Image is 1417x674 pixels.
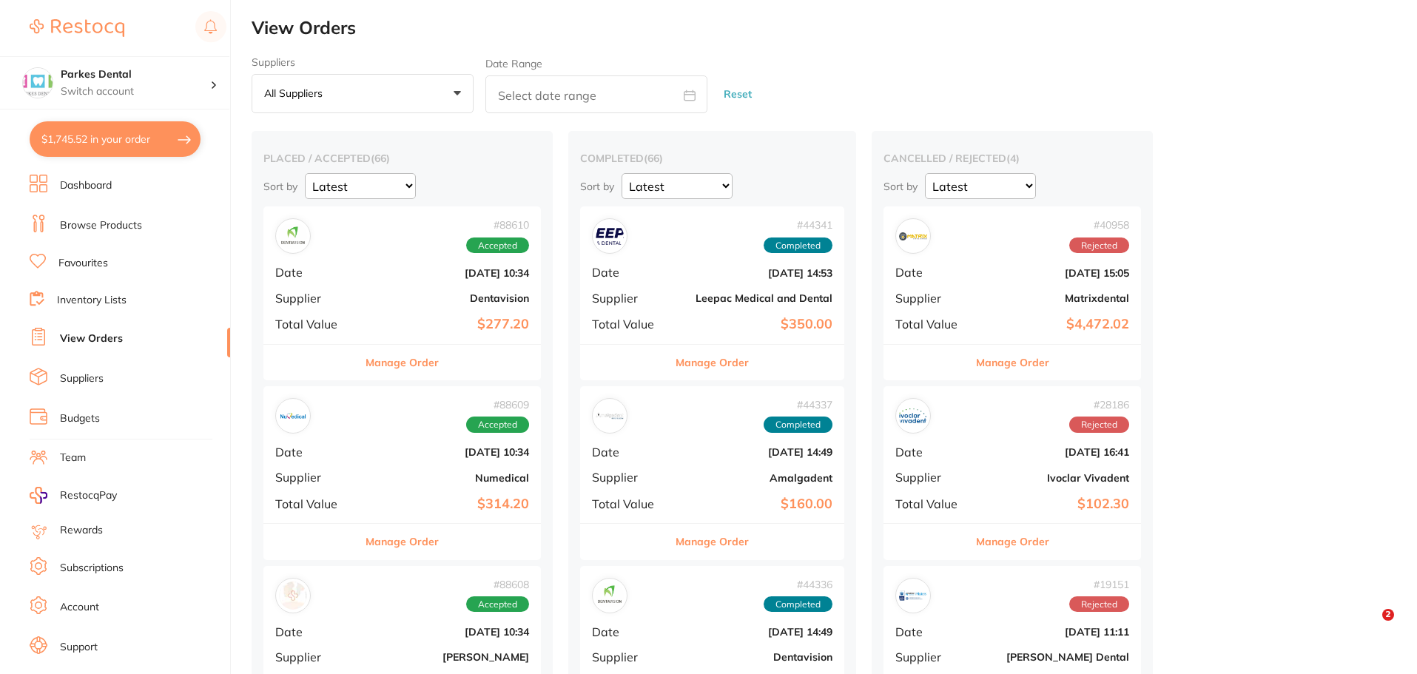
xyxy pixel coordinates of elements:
b: [DATE] 15:05 [981,267,1129,279]
img: Numedical [279,402,307,430]
span: Date [592,445,668,459]
b: [DATE] 16:41 [981,446,1129,458]
iframe: Intercom live chat [1352,609,1387,644]
b: [DATE] 10:34 [368,626,529,638]
span: Completed [764,596,832,613]
span: Supplier [592,471,668,484]
b: [DATE] 14:49 [680,446,832,458]
img: RestocqPay [30,487,47,504]
b: [DATE] 14:49 [680,626,832,638]
span: Supplier [275,650,356,664]
a: Restocq Logo [30,11,124,45]
b: Dentavision [680,651,832,663]
span: Date [895,445,969,459]
a: Browse Products [60,218,142,233]
span: # 19151 [1069,579,1129,590]
span: Supplier [275,471,356,484]
span: Date [895,625,969,638]
span: Date [592,625,668,638]
span: # 44337 [764,399,832,411]
b: [PERSON_NAME] Dental [981,651,1129,663]
b: $314.20 [368,496,529,512]
a: Inventory Lists [57,293,127,308]
span: Total Value [275,497,356,510]
button: Reset [719,75,756,114]
span: Supplier [592,650,668,664]
b: [DATE] 11:11 [981,626,1129,638]
span: Completed [764,417,832,433]
a: Team [60,451,86,465]
img: Amalgadent [596,402,624,430]
button: $1,745.52 in your order [30,121,201,157]
img: Leepac Medical and Dental [596,222,624,250]
img: Adam Dental [279,582,307,610]
span: Supplier [895,291,969,305]
input: Select date range [485,75,707,113]
span: Total Value [895,497,969,510]
button: Manage Order [976,524,1049,559]
b: [PERSON_NAME] [368,651,529,663]
span: Accepted [466,596,529,613]
img: Dentavision [596,582,624,610]
img: Parkes Dental [23,68,53,98]
span: # 40958 [1069,219,1129,231]
p: Sort by [263,180,297,193]
p: Sort by [580,180,614,193]
h2: cancelled / rejected ( 4 ) [883,152,1141,165]
button: Manage Order [676,345,749,380]
img: Erskine Dental [899,582,927,610]
span: # 44336 [764,579,832,590]
b: $160.00 [680,496,832,512]
p: Sort by [883,180,918,193]
img: Dentavision [279,222,307,250]
img: Ivoclar Vivadent [899,402,927,430]
span: Date [275,445,356,459]
h4: Parkes Dental [61,67,210,82]
span: Supplier [592,291,668,305]
span: Date [275,266,356,279]
button: Manage Order [366,524,439,559]
b: Numedical [368,472,529,484]
a: Support [60,640,98,655]
span: 2 [1382,609,1394,621]
p: Switch account [61,84,210,99]
button: Manage Order [976,345,1049,380]
a: Account [60,600,99,615]
b: Matrixdental [981,292,1129,304]
label: Date Range [485,58,542,70]
span: Accepted [466,417,529,433]
span: Date [592,266,668,279]
button: All suppliers [252,74,474,114]
span: Date [275,625,356,638]
label: Suppliers [252,56,474,68]
a: Favourites [58,256,108,271]
span: Supplier [275,291,356,305]
span: Total Value [275,317,356,331]
a: Dashboard [60,178,112,193]
span: # 44341 [764,219,832,231]
span: RestocqPay [60,488,117,503]
a: Budgets [60,411,100,426]
p: All suppliers [264,87,329,100]
b: $277.20 [368,317,529,332]
a: Rewards [60,523,103,538]
a: View Orders [60,331,123,346]
span: Completed [764,237,832,254]
img: Restocq Logo [30,19,124,37]
span: Accepted [466,237,529,254]
span: Total Value [895,317,969,331]
b: [DATE] 14:53 [680,267,832,279]
b: Dentavision [368,292,529,304]
b: $102.30 [981,496,1129,512]
span: Rejected [1069,417,1129,433]
a: Suppliers [60,371,104,386]
b: Ivoclar Vivadent [981,472,1129,484]
span: Date [895,266,969,279]
b: $350.00 [680,317,832,332]
span: Rejected [1069,237,1129,254]
button: Manage Order [366,345,439,380]
span: # 88610 [466,219,529,231]
span: Total Value [592,497,668,510]
span: # 28186 [1069,399,1129,411]
h2: completed ( 66 ) [580,152,844,165]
